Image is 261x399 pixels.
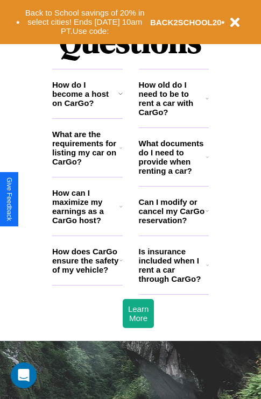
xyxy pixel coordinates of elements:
h3: What are the requirements for listing my car on CarGo? [52,130,119,166]
h3: How can I maximize my earnings as a CarGo host? [52,188,119,225]
button: Learn More [123,299,154,328]
h3: What documents do I need to provide when renting a car? [139,139,207,175]
h3: How do I become a host on CarGo? [52,80,118,108]
h3: Can I modify or cancel my CarGo reservation? [139,197,206,225]
h3: How does CarGo ensure the safety of my vehicle? [52,247,119,274]
h3: How old do I need to be to rent a car with CarGo? [139,80,206,117]
div: Give Feedback [5,177,13,221]
h3: Is insurance included when I rent a car through CarGo? [139,247,206,283]
button: Back to School savings of 20% in select cities! Ends [DATE] 10am PT.Use code: [20,5,150,39]
b: BACK2SCHOOL20 [150,18,222,27]
div: Open Intercom Messenger [11,362,37,388]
